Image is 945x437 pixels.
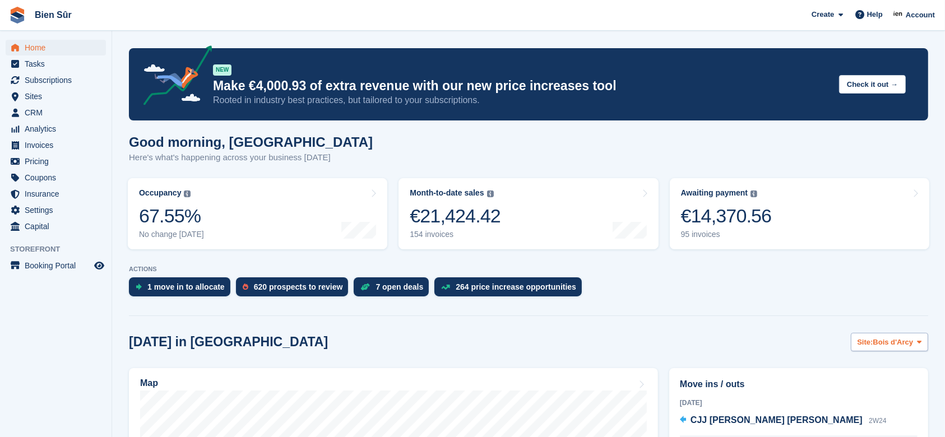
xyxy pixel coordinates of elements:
span: Settings [25,202,92,218]
a: menu [6,186,106,202]
span: Create [812,9,834,20]
span: Account [906,10,935,21]
a: menu [6,170,106,185]
span: Invoices [25,137,92,153]
img: move_ins_to_allocate_icon-fdf77a2bb77ea45bf5b3d319d69a93e2d87916cf1d5bf7949dd705db3b84f3ca.svg [136,283,142,290]
a: menu [6,258,106,273]
a: menu [6,154,106,169]
span: 2W24 [869,417,886,425]
h2: Map [140,378,158,388]
a: Month-to-date sales €21,424.42 154 invoices [399,178,658,249]
img: stora-icon-8386f47178a22dfd0bd8f6a31ec36ba5ce8667c1dd55bd0f319d3a0aa187defe.svg [9,7,26,24]
div: €14,370.56 [681,204,772,227]
span: Sites [25,89,92,104]
div: No change [DATE] [139,230,204,239]
div: 154 invoices [410,230,501,239]
a: menu [6,56,106,72]
span: CRM [25,105,92,120]
span: Subscriptions [25,72,92,88]
div: 264 price increase opportunities [456,282,576,291]
a: 264 price increase opportunities [434,277,587,302]
div: €21,424.42 [410,204,501,227]
span: Home [25,40,92,55]
p: Rooted in industry best practices, but tailored to your subscriptions. [213,94,830,106]
span: Analytics [25,121,92,137]
a: CJJ [PERSON_NAME] [PERSON_NAME] 2W24 [680,413,887,428]
button: Site: Bois d'Arcy [851,333,928,351]
a: Awaiting payment €14,370.56 95 invoices [670,178,929,249]
span: Help [867,9,883,20]
h2: [DATE] in [GEOGRAPHIC_DATA] [129,334,328,350]
h2: Move ins / outs [680,378,918,391]
span: Capital [25,218,92,234]
a: menu [6,218,106,234]
div: [DATE] [680,398,918,408]
a: menu [6,89,106,104]
a: Bien Sûr [30,6,76,24]
a: 7 open deals [354,277,434,302]
img: price-adjustments-announcement-icon-8257ccfd72463d97f412b2fc003d46551f7dbcb40ab6d574587a9cd5c0d94... [134,45,212,109]
p: ACTIONS [129,266,928,273]
a: menu [6,105,106,120]
div: 67.55% [139,204,204,227]
a: menu [6,72,106,88]
span: Coupons [25,170,92,185]
span: CJJ [PERSON_NAME] [PERSON_NAME] [691,415,863,425]
span: Pricing [25,154,92,169]
div: 95 invoices [681,230,772,239]
a: Preview store [92,259,106,272]
img: deal-1b604bf984904fb50ccaf53a9ad4b4a5d6e5aea283cecdc64d6e3604feb123c2.svg [360,283,370,291]
div: 1 move in to allocate [147,282,225,291]
img: Asmaa Habri [893,9,904,20]
img: icon-info-grey-7440780725fd019a000dd9b08b2336e03edf1995a4989e88bcd33f0948082b44.svg [487,190,494,197]
span: Insurance [25,186,92,202]
img: prospect-51fa495bee0391a8d652442698ab0144808aea92771e9ea1ae160a38d050c398.svg [243,283,248,290]
a: menu [6,121,106,137]
a: 1 move in to allocate [129,277,236,302]
span: Site: [857,337,873,348]
span: Tasks [25,56,92,72]
a: menu [6,40,106,55]
a: menu [6,202,106,218]
div: 7 open deals [376,282,423,291]
button: Check it out → [839,75,906,94]
img: icon-info-grey-7440780725fd019a000dd9b08b2336e03edf1995a4989e88bcd33f0948082b44.svg [751,190,757,197]
div: Month-to-date sales [410,188,484,198]
h1: Good morning, [GEOGRAPHIC_DATA] [129,134,373,150]
div: NEW [213,64,231,76]
p: Here's what's happening across your business [DATE] [129,151,373,164]
span: Bois d'Arcy [873,337,914,348]
a: 620 prospects to review [236,277,354,302]
div: Awaiting payment [681,188,748,198]
span: Booking Portal [25,258,92,273]
a: menu [6,137,106,153]
div: 620 prospects to review [254,282,343,291]
div: Occupancy [139,188,181,198]
img: price_increase_opportunities-93ffe204e8149a01c8c9dc8f82e8f89637d9d84a8eef4429ea346261dce0b2c0.svg [441,285,450,290]
span: Storefront [10,244,112,255]
img: icon-info-grey-7440780725fd019a000dd9b08b2336e03edf1995a4989e88bcd33f0948082b44.svg [184,190,191,197]
p: Make €4,000.93 of extra revenue with our new price increases tool [213,78,830,94]
a: Occupancy 67.55% No change [DATE] [128,178,387,249]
